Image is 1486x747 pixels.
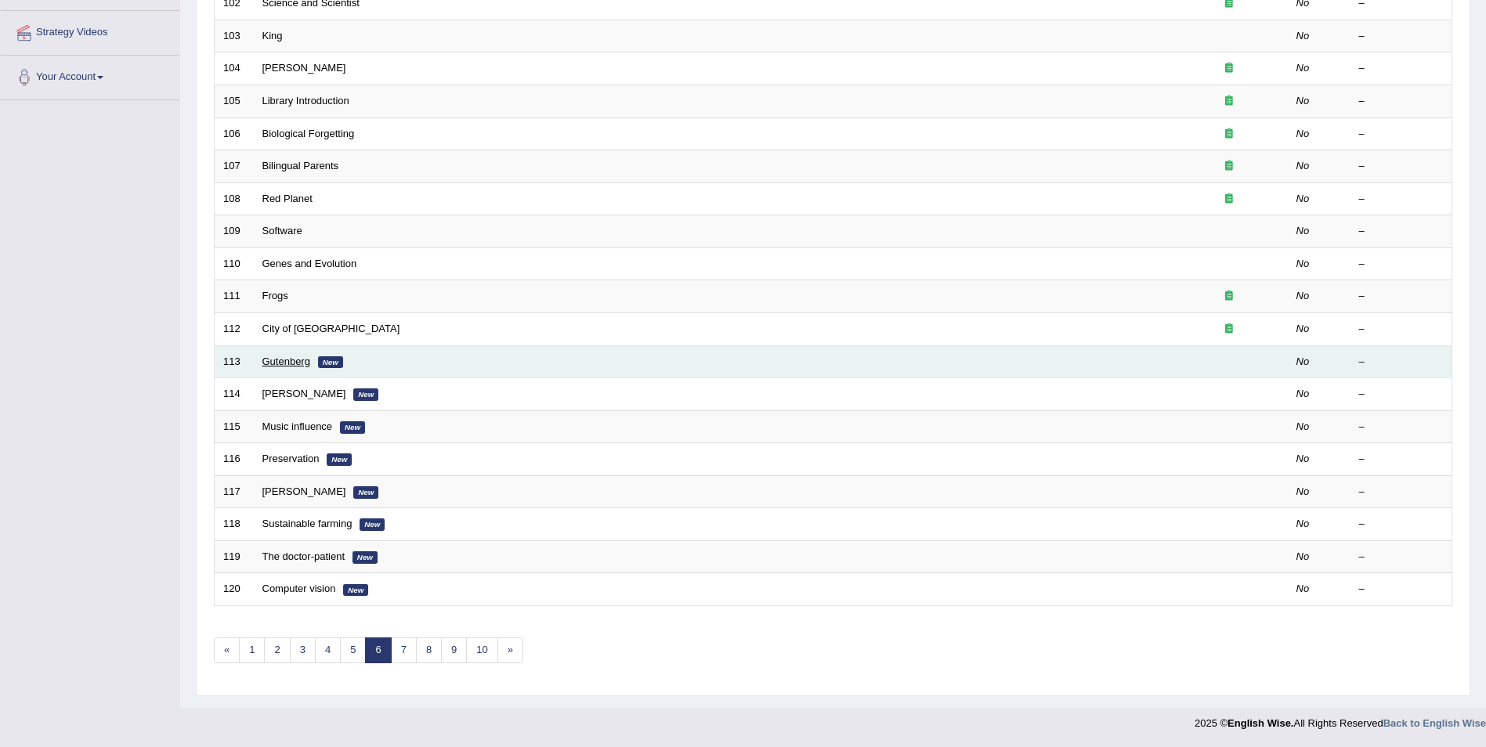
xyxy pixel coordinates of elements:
[262,30,283,41] a: King
[1296,388,1310,399] em: No
[1296,420,1310,432] em: No
[1296,323,1310,334] em: No
[1359,485,1444,500] div: –
[1296,62,1310,74] em: No
[215,117,254,150] td: 106
[1296,355,1310,367] em: No
[215,150,254,183] td: 107
[1296,160,1310,171] em: No
[1359,452,1444,467] div: –
[1227,717,1293,729] strong: English Wise.
[1359,127,1444,142] div: –
[1359,355,1444,370] div: –
[215,540,254,573] td: 119
[1359,582,1444,597] div: –
[1296,225,1310,236] em: No
[215,475,254,508] td: 117
[1359,387,1444,402] div: –
[290,637,316,663] a: 3
[441,637,467,663] a: 9
[1359,61,1444,76] div: –
[262,583,336,594] a: Computer vision
[1179,289,1279,304] div: Exam occurring question
[215,280,254,313] td: 111
[1359,517,1444,532] div: –
[264,637,290,663] a: 2
[1359,192,1444,207] div: –
[416,637,442,663] a: 8
[315,637,341,663] a: 4
[262,225,302,236] a: Software
[262,62,346,74] a: [PERSON_NAME]
[215,378,254,411] td: 114
[262,193,313,204] a: Red Planet
[340,637,366,663] a: 5
[1,56,179,95] a: Your Account
[1296,583,1310,594] em: No
[1359,159,1444,174] div: –
[262,323,400,334] a: City of [GEOGRAPHIC_DATA]
[497,637,523,663] a: »
[262,518,353,529] a: Sustainable farming
[391,637,417,663] a: 7
[1296,128,1310,139] em: No
[215,312,254,345] td: 112
[1383,717,1486,729] a: Back to English Wise
[215,573,254,606] td: 120
[327,453,352,466] em: New
[1296,485,1310,497] em: No
[1296,290,1310,301] em: No
[1296,258,1310,269] em: No
[343,584,368,597] em: New
[1359,29,1444,44] div: –
[1296,95,1310,106] em: No
[215,52,254,85] td: 104
[215,410,254,443] td: 115
[1179,192,1279,207] div: Exam occurring question
[262,388,346,399] a: [PERSON_NAME]
[1179,61,1279,76] div: Exam occurring question
[262,160,339,171] a: Bilingual Parents
[1359,257,1444,272] div: –
[262,290,288,301] a: Frogs
[262,258,357,269] a: Genes and Evolution
[1359,550,1444,565] div: –
[262,420,333,432] a: Music influence
[215,182,254,215] td: 108
[214,637,240,663] a: «
[318,356,343,369] em: New
[1179,322,1279,337] div: Exam occurring question
[1359,322,1444,337] div: –
[1179,94,1279,109] div: Exam occurring question
[1296,453,1310,464] em: No
[215,20,254,52] td: 103
[215,85,254,118] td: 105
[1296,550,1310,562] em: No
[1296,518,1310,529] em: No
[353,388,378,401] em: New
[215,508,254,541] td: 118
[353,551,378,564] em: New
[262,453,320,464] a: Preservation
[215,215,254,248] td: 109
[215,247,254,280] td: 110
[1359,289,1444,304] div: –
[1,11,179,50] a: Strategy Videos
[262,550,345,562] a: The doctor-patient
[1359,224,1444,239] div: –
[353,486,378,499] em: New
[215,443,254,476] td: 116
[262,485,346,497] a: [PERSON_NAME]
[1359,94,1444,109] div: –
[1296,30,1310,41] em: No
[262,355,310,367] a: Gutenberg
[262,128,355,139] a: Biological Forgetting
[1359,420,1444,435] div: –
[360,518,385,531] em: New
[262,95,349,106] a: Library Introduction
[365,637,391,663] a: 6
[239,637,265,663] a: 1
[215,345,254,378] td: 113
[1179,159,1279,174] div: Exam occurring question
